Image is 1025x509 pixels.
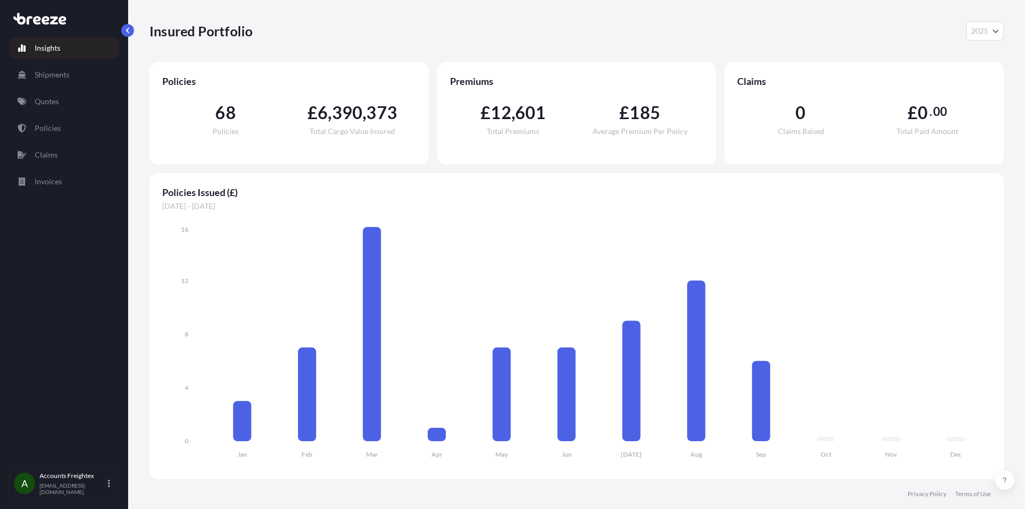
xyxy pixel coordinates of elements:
[511,104,515,121] span: ,
[366,104,397,121] span: 373
[35,176,62,187] p: Invoices
[908,104,918,121] span: £
[310,128,395,135] span: Total Cargo Value Insured
[318,104,328,121] span: 6
[955,490,991,498] a: Terms of Use
[185,383,188,391] tspan: 4
[450,75,704,88] span: Premiums
[431,450,443,458] tspan: Apr
[480,104,491,121] span: £
[918,104,928,121] span: 0
[690,450,703,458] tspan: Aug
[149,22,253,40] p: Insured Portfolio
[966,21,1004,41] button: Year Selector
[515,104,546,121] span: 601
[495,450,508,458] tspan: May
[562,450,572,458] tspan: Jun
[212,128,239,135] span: Policies
[896,128,958,135] span: Total Paid Amount
[181,225,188,233] tspan: 16
[215,104,235,121] span: 68
[9,37,119,59] a: Insights
[35,69,69,80] p: Shipments
[162,201,991,212] span: [DATE] - [DATE]
[35,123,61,134] p: Policies
[795,104,806,121] span: 0
[35,150,58,160] p: Claims
[933,107,947,116] span: 00
[332,104,363,121] span: 390
[238,450,247,458] tspan: Jan
[821,450,832,458] tspan: Oct
[950,450,961,458] tspan: Dec
[21,478,28,489] span: A
[971,26,988,36] span: 2025
[366,450,378,458] tspan: Mar
[908,490,947,498] a: Privacy Policy
[185,437,188,445] tspan: 0
[40,482,106,495] p: [EMAIL_ADDRESS][DOMAIN_NAME]
[307,104,318,121] span: £
[40,472,106,480] p: Accounts Freightex
[929,107,932,116] span: .
[9,64,119,85] a: Shipments
[9,171,119,192] a: Invoices
[9,144,119,166] a: Claims
[756,450,766,458] tspan: Sep
[9,118,119,139] a: Policies
[487,128,539,135] span: Total Premiums
[35,43,60,53] p: Insights
[362,104,366,121] span: ,
[885,450,897,458] tspan: Nov
[9,91,119,112] a: Quotes
[593,128,688,135] span: Average Premium Per Policy
[162,75,416,88] span: Policies
[162,186,991,199] span: Policies Issued (£)
[491,104,511,121] span: 12
[328,104,332,121] span: ,
[302,450,312,458] tspan: Feb
[35,96,59,107] p: Quotes
[619,104,629,121] span: £
[778,128,824,135] span: Claims Raised
[621,450,642,458] tspan: [DATE]
[737,75,991,88] span: Claims
[185,330,188,338] tspan: 8
[629,104,660,121] span: 185
[181,277,188,285] tspan: 12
